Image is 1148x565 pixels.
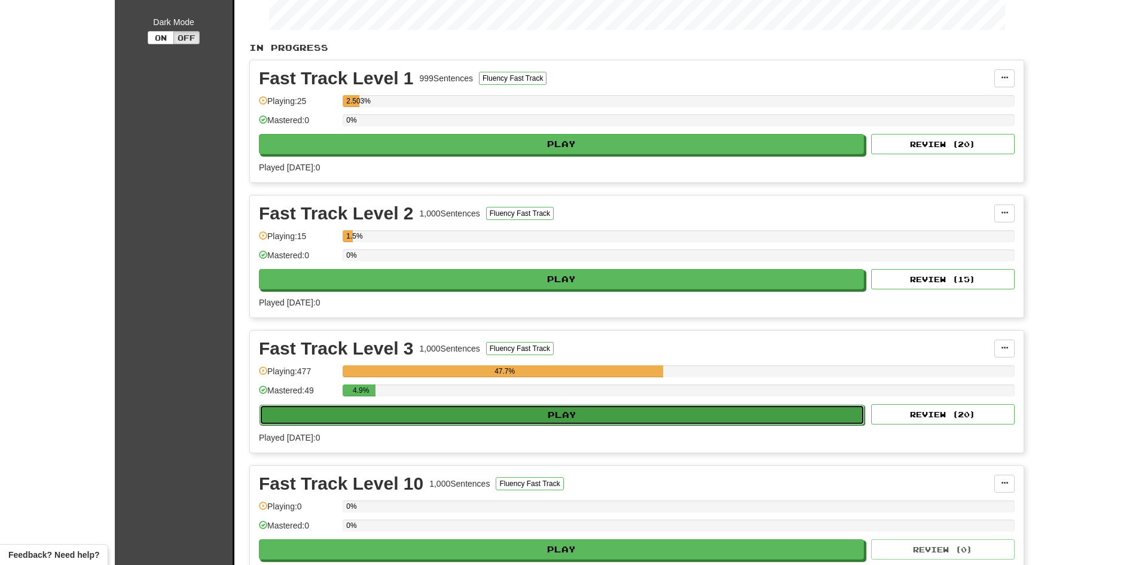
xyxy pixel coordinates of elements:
[249,42,1024,54] p: In Progress
[486,207,554,220] button: Fluency Fast Track
[259,405,865,425] button: Play
[259,204,414,222] div: Fast Track Level 2
[346,384,375,396] div: 4.9%
[124,16,224,28] div: Dark Mode
[871,134,1015,154] button: Review (20)
[486,342,554,355] button: Fluency Fast Track
[259,69,414,87] div: Fast Track Level 1
[259,269,864,289] button: Play
[173,31,200,44] button: Off
[479,72,546,85] button: Fluency Fast Track
[346,230,353,242] div: 1.5%
[871,539,1015,560] button: Review (0)
[259,433,320,442] span: Played [DATE]: 0
[259,249,337,269] div: Mastered: 0
[259,298,320,307] span: Played [DATE]: 0
[346,365,663,377] div: 47.7%
[259,340,414,358] div: Fast Track Level 3
[346,95,359,107] div: 2.503%
[259,539,864,560] button: Play
[871,404,1015,424] button: Review (20)
[259,520,337,539] div: Mastered: 0
[259,475,423,493] div: Fast Track Level 10
[259,163,320,172] span: Played [DATE]: 0
[871,269,1015,289] button: Review (15)
[259,365,337,385] div: Playing: 477
[496,477,563,490] button: Fluency Fast Track
[259,95,337,115] div: Playing: 25
[148,31,174,44] button: On
[420,207,480,219] div: 1,000 Sentences
[259,500,337,520] div: Playing: 0
[259,114,337,134] div: Mastered: 0
[420,72,474,84] div: 999 Sentences
[259,384,337,404] div: Mastered: 49
[429,478,490,490] div: 1,000 Sentences
[259,134,864,154] button: Play
[420,343,480,355] div: 1,000 Sentences
[8,549,99,561] span: Open feedback widget
[259,230,337,250] div: Playing: 15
